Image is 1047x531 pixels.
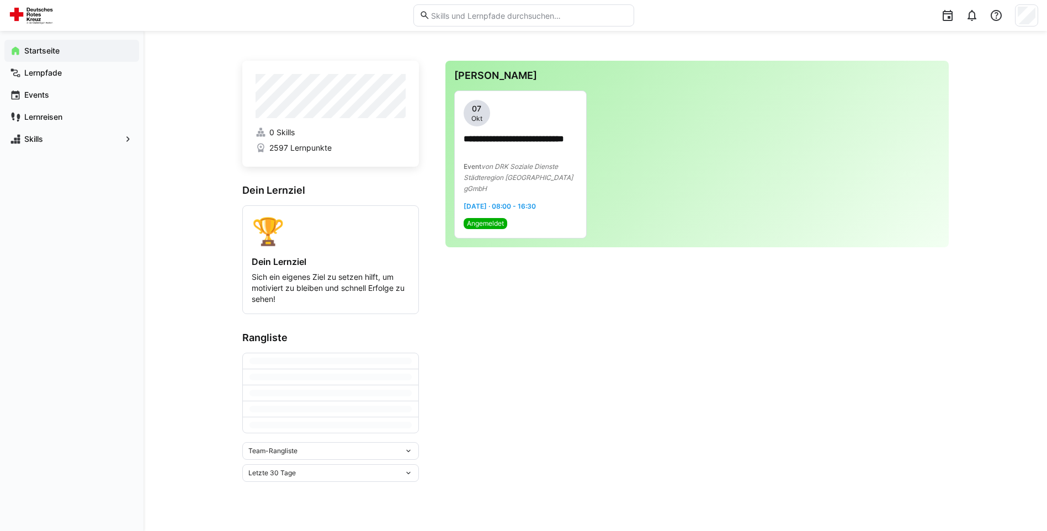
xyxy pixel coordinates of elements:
span: 2597 Lernpunkte [269,142,332,153]
span: von DRK Soziale Dienste Städteregion [GEOGRAPHIC_DATA] gGmbH [464,162,573,193]
h3: Dein Lernziel [242,184,419,197]
h3: Rangliste [242,332,419,344]
a: 0 Skills [256,127,406,138]
span: 0 Skills [269,127,295,138]
span: [DATE] · 08:00 - 16:30 [464,202,536,210]
span: Team-Rangliste [248,447,297,455]
span: 07 [472,103,481,114]
span: Okt [471,114,482,123]
div: 🏆 [252,215,410,247]
span: Letzte 30 Tage [248,469,296,477]
input: Skills und Lernpfade durchsuchen… [430,10,628,20]
h4: Dein Lernziel [252,256,410,267]
p: Sich ein eigenes Ziel zu setzen hilft, um motiviert zu bleiben und schnell Erfolge zu sehen! [252,272,410,305]
h3: [PERSON_NAME] [454,70,940,82]
span: Angemeldet [467,219,504,228]
span: Event [464,162,481,171]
